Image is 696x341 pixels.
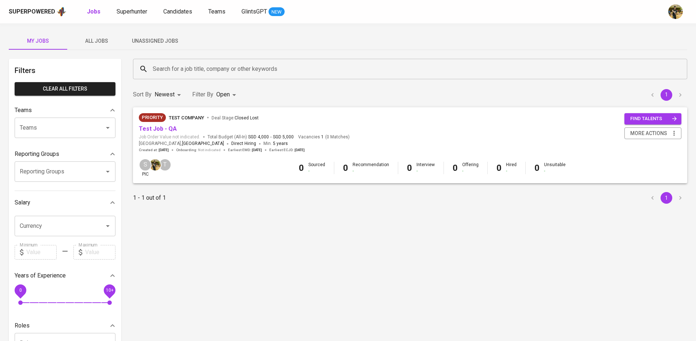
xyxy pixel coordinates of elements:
span: [DATE] [294,147,305,153]
nav: pagination navigation [646,89,687,101]
span: [DATE] [252,147,262,153]
div: pic [139,158,152,177]
a: Candidates [163,7,194,16]
div: Roles [15,318,115,333]
span: - [270,134,271,140]
div: S [139,158,152,171]
span: 5 years [273,141,288,146]
input: Value [85,245,115,260]
button: Clear All filters [15,82,115,96]
div: Salary [15,195,115,210]
span: Total Budget (All-In) [208,134,294,140]
span: Min. [263,141,288,146]
button: page 1 [661,192,672,204]
div: New Job received from Demand Team, Client Priority [139,113,166,122]
span: Created at : [139,147,169,153]
div: T [159,158,171,171]
p: Sort By [133,90,152,99]
div: - [506,168,517,174]
div: Unsuitable [544,162,566,174]
span: Direct Hiring [231,141,256,146]
span: SGD 4,000 [248,134,269,140]
div: Offering [462,162,479,174]
span: more actions [630,129,667,138]
span: [GEOGRAPHIC_DATA] , [139,140,224,147]
b: 0 [497,163,502,173]
span: Deal Stage : [212,115,259,120]
span: Teams [208,8,225,15]
b: 0 [343,163,348,173]
p: 1 - 1 out of 1 [133,194,166,202]
b: 0 [299,163,304,173]
span: All Jobs [72,37,121,46]
a: Teams [208,7,227,16]
button: Open [103,123,113,133]
div: - [462,168,479,174]
div: Open [216,88,239,101]
b: 0 [535,163,540,173]
a: Test Job - QA [139,125,177,132]
b: 0 [407,163,412,173]
button: find talents [624,113,681,124]
span: Onboarding : [176,147,221,153]
b: Jobs [87,8,100,15]
button: more actions [624,127,681,139]
input: Value [26,245,57,260]
div: Sourced [308,162,325,174]
a: GlintsGPT NEW [241,7,285,16]
span: Closed Lost [235,115,259,120]
div: Interview [417,162,435,174]
span: find talents [630,115,677,123]
span: Test Company [169,115,204,120]
span: SGD 5,000 [273,134,294,140]
span: [GEOGRAPHIC_DATA] [182,140,224,147]
span: NEW [269,8,285,16]
span: [DATE] [159,147,169,153]
span: Not indicated [198,147,221,153]
button: Open [103,166,113,177]
span: GlintsGPT [241,8,267,15]
div: Newest [155,88,183,101]
div: Teams [15,103,115,118]
div: - [417,168,435,174]
div: - [353,168,389,174]
button: Open [103,221,113,231]
span: Open [216,91,230,98]
div: Hired [506,162,517,174]
img: app logo [57,6,66,17]
span: Vacancies ( 0 Matches ) [298,134,350,140]
span: Priority [139,114,166,121]
div: - [544,168,566,174]
span: Candidates [163,8,192,15]
p: Teams [15,106,32,115]
p: Newest [155,90,175,99]
p: Years of Experience [15,271,66,280]
span: Clear All filters [20,84,110,93]
p: Filter By [192,90,213,99]
p: Reporting Groups [15,150,59,158]
nav: pagination navigation [646,192,687,204]
h6: Filters [15,65,115,76]
span: Superhunter [117,8,147,15]
span: 10+ [106,287,113,292]
div: Years of Experience [15,268,115,283]
span: Earliest ECJD : [269,147,305,153]
img: yongcheng@glints.com [149,159,161,170]
div: - [308,168,325,174]
p: Roles [15,321,30,330]
p: Salary [15,198,30,207]
a: Jobs [87,7,102,16]
b: 0 [453,163,458,173]
span: 0 [19,287,22,292]
div: Superpowered [9,8,55,16]
a: Superhunter [117,7,149,16]
span: Job Order Value not indicated. [139,134,200,140]
span: 1 [320,134,324,140]
span: Unassigned Jobs [130,37,180,46]
div: Reporting Groups [15,147,115,161]
a: Superpoweredapp logo [9,6,66,17]
img: yongcheng@glints.com [668,4,683,19]
div: Recommendation [353,162,389,174]
span: Earliest EMD : [228,147,262,153]
button: page 1 [661,89,672,101]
